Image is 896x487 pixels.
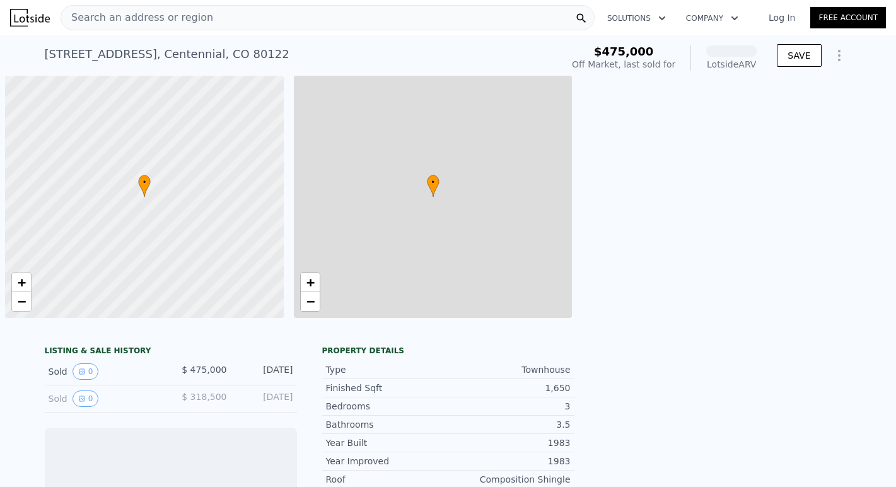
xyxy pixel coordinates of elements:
[45,346,297,358] div: LISTING & SALE HISTORY
[61,10,213,25] span: Search an address or region
[706,58,757,71] div: Lotside ARV
[10,9,50,26] img: Lotside
[326,418,448,431] div: Bathrooms
[138,175,151,197] div: •
[326,400,448,413] div: Bedrooms
[448,437,571,449] div: 1983
[18,274,26,290] span: +
[182,392,226,402] span: $ 318,500
[448,418,571,431] div: 3.5
[597,7,676,30] button: Solutions
[326,455,448,467] div: Year Improved
[427,177,439,188] span: •
[306,274,314,290] span: +
[448,363,571,376] div: Townhouse
[777,44,821,67] button: SAVE
[827,43,852,68] button: Show Options
[326,473,448,486] div: Roof
[73,390,99,407] button: View historical data
[810,7,886,28] a: Free Account
[322,346,574,356] div: Property details
[594,45,654,58] span: $475,000
[138,177,151,188] span: •
[326,437,448,449] div: Year Built
[753,11,810,24] a: Log In
[676,7,748,30] button: Company
[18,293,26,309] span: −
[427,175,439,197] div: •
[306,293,314,309] span: −
[49,390,161,407] div: Sold
[237,363,293,380] div: [DATE]
[301,292,320,311] a: Zoom out
[182,365,226,375] span: $ 475,000
[237,390,293,407] div: [DATE]
[448,455,571,467] div: 1983
[448,473,571,486] div: Composition Shingle
[12,292,31,311] a: Zoom out
[49,363,161,380] div: Sold
[301,273,320,292] a: Zoom in
[12,273,31,292] a: Zoom in
[326,382,448,394] div: Finished Sqft
[45,45,289,63] div: [STREET_ADDRESS] , Centennial , CO 80122
[572,58,675,71] div: Off Market, last sold for
[448,400,571,413] div: 3
[448,382,571,394] div: 1,650
[73,363,99,380] button: View historical data
[326,363,448,376] div: Type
